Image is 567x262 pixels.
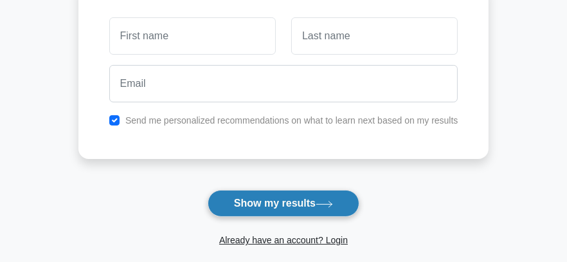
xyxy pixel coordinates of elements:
button: Show my results [208,190,359,217]
input: First name [109,17,276,55]
input: Email [109,65,458,102]
input: Last name [291,17,458,55]
a: Already have an account? Login [219,235,348,245]
label: Send me personalized recommendations on what to learn next based on my results [125,115,458,126]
